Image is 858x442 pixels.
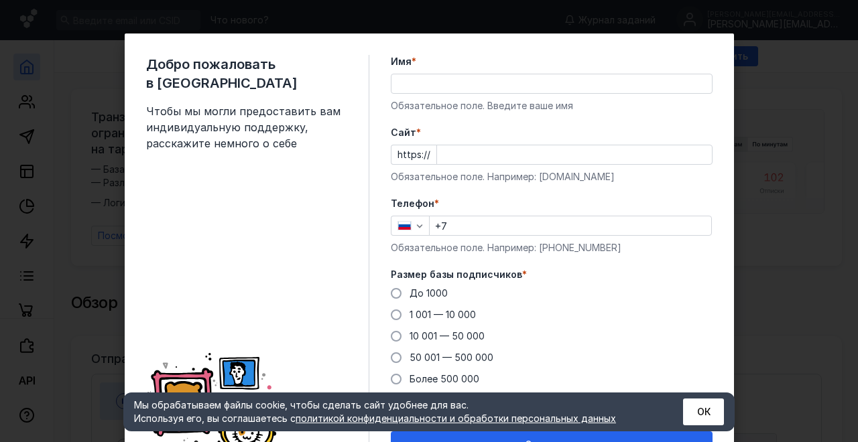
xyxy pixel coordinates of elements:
div: Мы обрабатываем файлы cookie, чтобы сделать сайт удобнее для вас. Используя его, вы соглашаетесь c [134,398,650,425]
span: Более 500 000 [410,373,479,384]
a: политикой конфиденциальности и обработки персональных данных [296,413,616,424]
div: Обязательное поле. Например: [PHONE_NUMBER] [391,241,713,254]
span: Добро пожаловать в [GEOGRAPHIC_DATA] [146,55,347,92]
span: Cайт [391,126,416,139]
span: 50 001 — 500 000 [410,352,493,363]
span: Чтобы мы могли предоставить вам индивидуальную поддержку, расскажите немного о себе [146,103,347,151]
span: Телефон [391,197,434,210]
span: 1 001 — 10 000 [410,309,476,320]
span: До 1000 [410,287,448,299]
span: Имя [391,55,412,68]
div: Обязательное поле. Например: [DOMAIN_NAME] [391,170,713,183]
span: 10 001 — 50 000 [410,330,485,342]
button: ОК [683,398,724,425]
span: Размер базы подписчиков [391,268,522,281]
div: Обязательное поле. Введите ваше имя [391,99,713,113]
